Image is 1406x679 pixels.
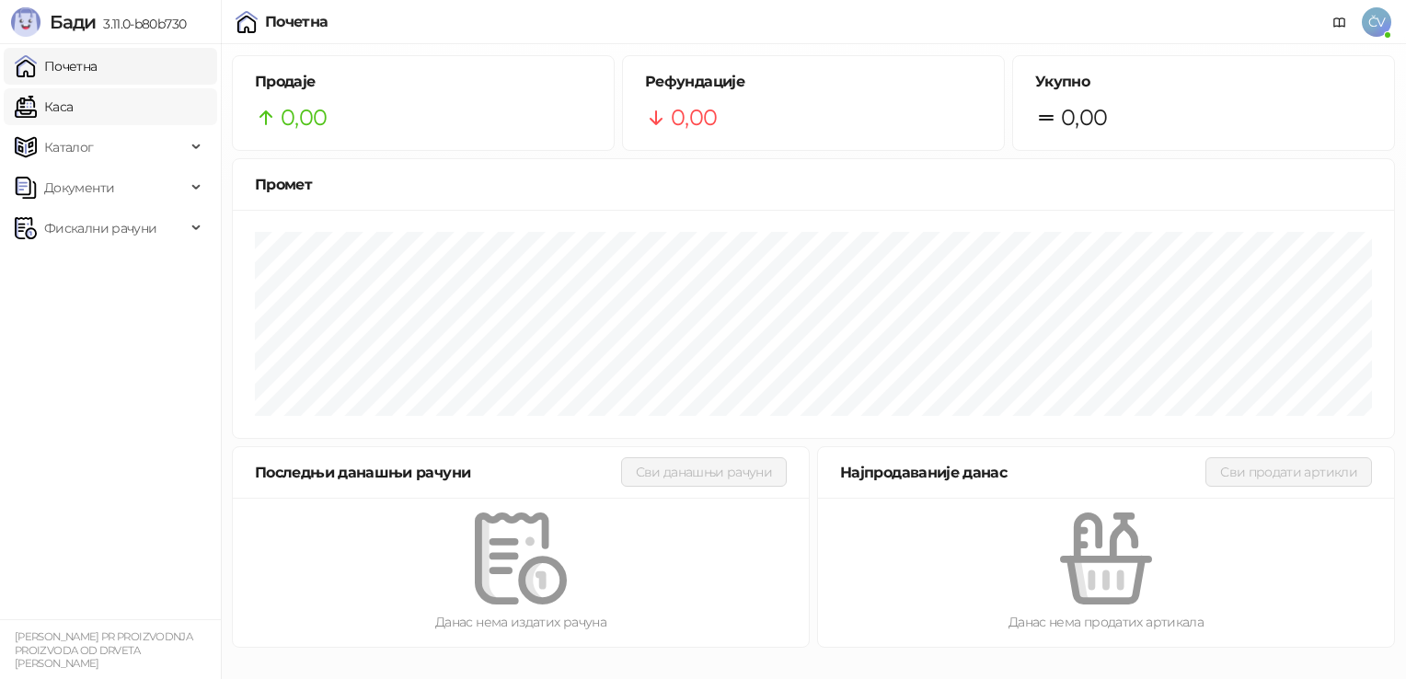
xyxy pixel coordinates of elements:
[1325,7,1354,37] a: Документација
[44,169,114,206] span: Документи
[1035,71,1372,93] h5: Укупно
[847,612,1365,632] div: Данас нема продатих артикала
[15,88,73,125] a: Каса
[15,630,192,670] small: [PERSON_NAME] PR PROIZVODNJA PROIZVODA OD DRVETA [PERSON_NAME]
[621,457,787,487] button: Сви данашњи рачуни
[1061,100,1107,135] span: 0,00
[11,7,40,37] img: Logo
[44,129,94,166] span: Каталог
[840,461,1205,484] div: Најпродаваније данас
[1205,457,1372,487] button: Сви продати артикли
[671,100,717,135] span: 0,00
[645,71,982,93] h5: Рефундације
[262,612,779,632] div: Данас нема издатих рачуна
[44,210,156,247] span: Фискални рачуни
[1362,7,1391,37] span: ČV
[255,461,621,484] div: Последњи данашњи рачуни
[255,173,1372,196] div: Промет
[50,11,96,33] span: Бади
[96,16,186,32] span: 3.11.0-b80b730
[255,71,592,93] h5: Продаје
[281,100,327,135] span: 0,00
[15,48,98,85] a: Почетна
[265,15,328,29] div: Почетна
